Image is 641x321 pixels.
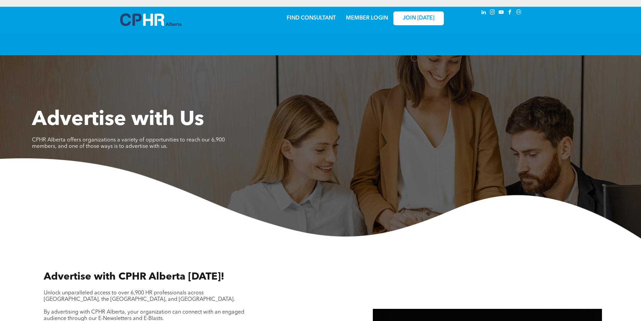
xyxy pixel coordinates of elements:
span: CPHR Alberta offers organizations a variety of opportunities to reach our 6,900 members, and one ... [32,137,225,149]
a: linkedin [480,8,488,18]
span: Advertise with CPHR Alberta [DATE]! [44,272,224,282]
a: instagram [489,8,496,18]
a: Social network [515,8,523,18]
a: MEMBER LOGIN [346,15,388,21]
a: JOIN [DATE] [393,11,444,25]
a: FIND CONSULTANT [287,15,336,21]
a: youtube [498,8,505,18]
a: facebook [506,8,514,18]
span: Advertise with Us [32,110,204,130]
img: A blue and white logo for cp alberta [120,13,181,26]
span: JOIN [DATE] [403,15,434,22]
span: Unlock unparalleled access to over 6,900 HR professionals across [GEOGRAPHIC_DATA], the [GEOGRAPH... [44,290,235,302]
